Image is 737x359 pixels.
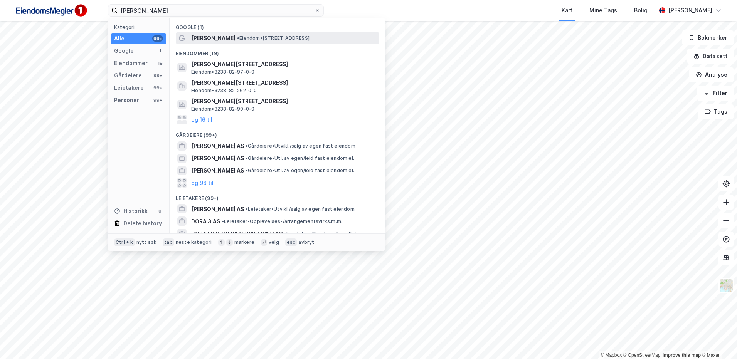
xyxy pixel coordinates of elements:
[284,231,362,237] span: Leietaker • Eiendomsforvaltning
[136,239,157,245] div: nytt søk
[191,217,220,226] span: DORA 3 AS
[114,24,166,30] div: Kategori
[191,229,283,238] span: DORA EIENDOMSFORVALTNING AS
[118,5,314,16] input: Søk på adresse, matrikkel, gårdeiere, leietakere eller personer
[246,168,354,174] span: Gårdeiere • Utl. av egen/leid fast eiendom el.
[634,6,648,15] div: Bolig
[246,206,355,212] span: Leietaker • Utvikl./salg av egen fast eiendom
[170,189,385,203] div: Leietakere (99+)
[191,60,376,69] span: [PERSON_NAME][STREET_ADDRESS]
[191,97,376,106] span: [PERSON_NAME][STREET_ADDRESS]
[191,78,376,87] span: [PERSON_NAME][STREET_ADDRESS]
[698,104,734,119] button: Tags
[114,59,148,68] div: Eiendommer
[246,206,248,212] span: •
[163,238,174,246] div: tab
[170,18,385,32] div: Google (1)
[114,96,139,105] div: Personer
[152,85,163,91] div: 99+
[246,168,248,173] span: •
[246,143,248,149] span: •
[663,352,701,358] a: Improve this map
[170,126,385,140] div: Gårdeiere (99+)
[698,322,737,359] iframe: Chat Widget
[285,238,297,246] div: esc
[176,239,212,245] div: neste kategori
[191,34,236,43] span: [PERSON_NAME]
[682,30,734,45] button: Bokmerker
[269,239,279,245] div: velg
[246,155,248,161] span: •
[170,44,385,58] div: Eiendommer (19)
[157,48,163,54] div: 1
[246,155,354,161] span: Gårdeiere • Utl. av egen/leid fast eiendom el.
[114,46,134,55] div: Google
[562,6,572,15] div: Kart
[152,97,163,103] div: 99+
[157,60,163,66] div: 19
[152,72,163,79] div: 99+
[114,71,142,80] div: Gårdeiere
[668,6,712,15] div: [PERSON_NAME]
[719,278,734,293] img: Z
[589,6,617,15] div: Mine Tags
[191,69,254,75] span: Eiendom • 3238-82-97-0-0
[114,206,148,216] div: Historikk
[222,218,224,224] span: •
[191,154,244,163] span: [PERSON_NAME] AS
[689,67,734,82] button: Analyse
[114,238,135,246] div: Ctrl + k
[298,239,314,245] div: avbryt
[237,35,239,41] span: •
[687,49,734,64] button: Datasett
[191,106,254,112] span: Eiendom • 3238-82-90-0-0
[284,231,286,237] span: •
[191,166,244,175] span: [PERSON_NAME] AS
[12,2,89,19] img: F4PB6Px+NJ5v8B7XTbfpPpyloAAAAASUVORK5CYII=
[123,219,162,228] div: Delete history
[246,143,355,149] span: Gårdeiere • Utvikl./salg av egen fast eiendom
[191,141,244,151] span: [PERSON_NAME] AS
[623,352,661,358] a: OpenStreetMap
[601,352,622,358] a: Mapbox
[114,83,144,92] div: Leietakere
[222,218,342,225] span: Leietaker • Opplevelses-/arrangementsvirks.m.m.
[191,178,214,188] button: og 96 til
[698,322,737,359] div: Kontrollprogram for chat
[157,208,163,214] div: 0
[697,86,734,101] button: Filter
[234,239,254,245] div: markere
[152,35,163,42] div: 99+
[191,115,212,124] button: og 16 til
[114,34,125,43] div: Alle
[191,87,257,94] span: Eiendom • 3238-82-262-0-0
[237,35,310,41] span: Eiendom • [STREET_ADDRESS]
[191,205,244,214] span: [PERSON_NAME] AS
